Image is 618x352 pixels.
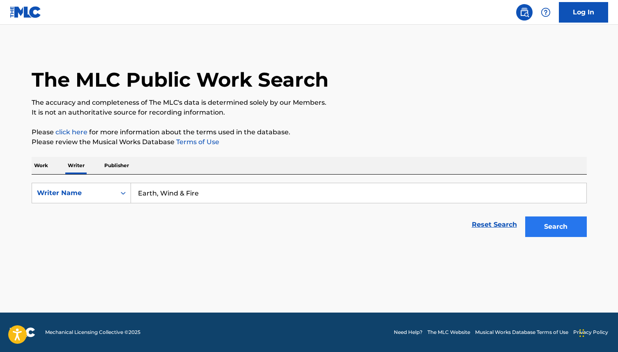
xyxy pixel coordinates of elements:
iframe: Chat Widget [577,313,618,352]
p: Please review the Musical Works Database [32,137,587,147]
p: Work [32,157,51,174]
p: Please for more information about the terms used in the database. [32,127,587,137]
div: Writer Name [37,188,111,198]
a: Terms of Use [175,138,219,146]
p: It is not an authoritative source for recording information. [32,108,587,117]
button: Search [525,216,587,237]
a: The MLC Website [427,329,470,336]
p: Publisher [102,157,131,174]
div: Drag [579,321,584,345]
span: Mechanical Licensing Collective © 2025 [45,329,140,336]
p: Writer [65,157,87,174]
img: help [541,7,551,17]
a: Log In [559,2,608,23]
h1: The MLC Public Work Search [32,67,329,92]
a: click here [55,128,87,136]
img: MLC Logo [10,6,41,18]
a: Musical Works Database Terms of Use [475,329,568,336]
a: Public Search [516,4,533,21]
p: The accuracy and completeness of The MLC's data is determined solely by our Members. [32,98,587,108]
a: Privacy Policy [573,329,608,336]
img: search [519,7,529,17]
div: Help [538,4,554,21]
img: logo [10,327,35,337]
form: Search Form [32,183,587,241]
a: Need Help? [394,329,423,336]
a: Reset Search [468,216,521,234]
